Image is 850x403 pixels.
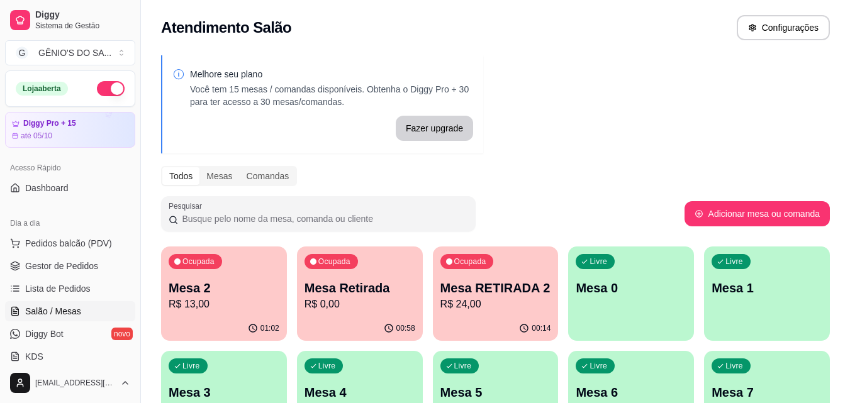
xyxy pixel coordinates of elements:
button: OcupadaMesa 2R$ 13,0001:02 [161,246,287,341]
p: R$ 13,00 [169,297,279,312]
span: Lista de Pedidos [25,282,91,295]
button: OcupadaMesa RETIRADA 2R$ 24,0000:14 [433,246,559,341]
article: até 05/10 [21,131,52,141]
span: G [16,47,28,59]
p: Livre [590,361,607,371]
div: Comandas [240,167,296,185]
p: Mesa 4 [305,384,415,401]
a: Lista de Pedidos [5,279,135,299]
span: Pedidos balcão (PDV) [25,237,112,250]
p: Ocupada [454,257,486,267]
button: LivreMesa 1 [704,246,830,341]
button: OcupadaMesa RetiradaR$ 0,0000:58 [297,246,423,341]
p: Livre [725,361,743,371]
a: DiggySistema de Gestão [5,5,135,35]
p: Livre [590,257,607,267]
span: Dashboard [25,182,69,194]
span: [EMAIL_ADDRESS][DOMAIN_NAME] [35,378,115,388]
p: Mesa 2 [169,279,279,297]
p: R$ 0,00 [305,297,415,312]
button: Fazer upgrade [396,116,473,141]
div: Loja aberta [16,82,68,96]
div: GÊNIO'S DO SA ... [38,47,111,59]
button: Configurações [737,15,830,40]
p: Mesa 6 [576,384,686,401]
p: Livre [182,361,200,371]
p: Mesa Retirada [305,279,415,297]
a: Diggy Botnovo [5,324,135,344]
button: Select a team [5,40,135,65]
p: Livre [318,361,336,371]
div: Mesas [199,167,239,185]
p: Livre [725,257,743,267]
button: Alterar Status [97,81,125,96]
article: Diggy Pro + 15 [23,119,76,128]
span: Diggy Bot [25,328,64,340]
input: Pesquisar [178,213,468,225]
p: 00:14 [532,323,551,333]
div: Todos [162,167,199,185]
a: KDS [5,346,135,367]
p: Melhore seu plano [190,68,473,80]
span: Gestor de Pedidos [25,260,98,272]
p: Mesa 3 [169,384,279,401]
p: Livre [454,361,472,371]
p: Mesa 7 [712,384,822,401]
p: 01:02 [260,323,279,333]
label: Pesquisar [169,201,206,211]
p: Mesa 5 [440,384,551,401]
p: Mesa 1 [712,279,822,297]
div: Dia a dia [5,213,135,233]
p: Você tem 15 mesas / comandas disponíveis. Obtenha o Diggy Pro + 30 para ter acesso a 30 mesas/com... [190,83,473,108]
span: KDS [25,350,43,363]
button: Adicionar mesa ou comanda [685,201,830,226]
p: Ocupada [182,257,215,267]
span: Diggy [35,9,130,21]
p: R$ 24,00 [440,297,551,312]
p: Mesa 0 [576,279,686,297]
button: LivreMesa 0 [568,246,694,341]
button: Pedidos balcão (PDV) [5,233,135,253]
span: Sistema de Gestão [35,21,130,31]
h2: Atendimento Salão [161,18,291,38]
div: Acesso Rápido [5,158,135,178]
button: [EMAIL_ADDRESS][DOMAIN_NAME] [5,368,135,398]
p: Mesa RETIRADA 2 [440,279,551,297]
a: Salão / Mesas [5,301,135,321]
a: Dashboard [5,178,135,198]
span: Salão / Mesas [25,305,81,317]
p: Ocupada [318,257,350,267]
a: Gestor de Pedidos [5,256,135,276]
p: 00:58 [396,323,415,333]
a: Diggy Pro + 15até 05/10 [5,112,135,148]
